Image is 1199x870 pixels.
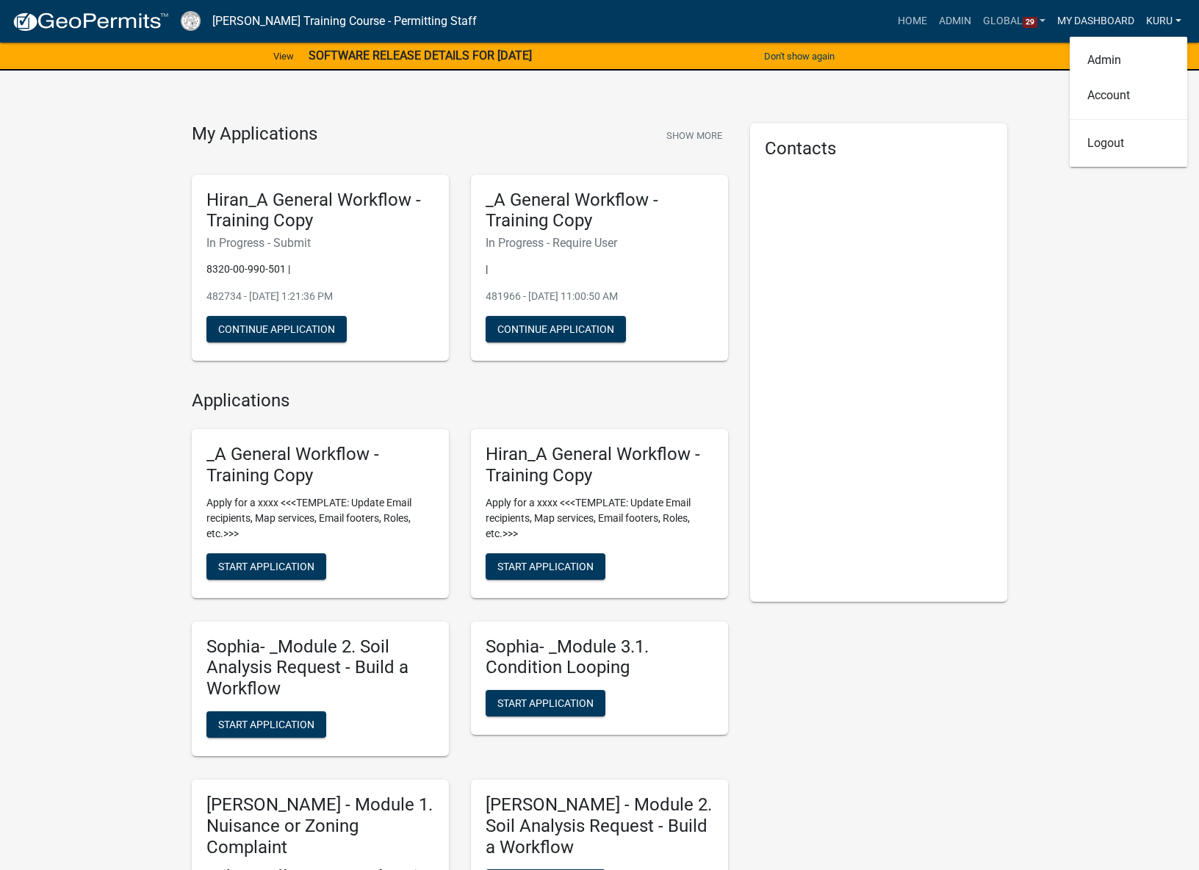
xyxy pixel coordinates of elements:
[206,794,434,858] h5: [PERSON_NAME] - Module 1. Nuisance or Zoning Complaint
[486,690,605,716] button: Start Application
[486,262,713,277] p: |
[660,123,728,148] button: Show More
[1070,78,1187,113] a: Account
[486,190,713,232] h5: _A General Workflow - Training Copy
[486,316,626,342] button: Continue Application
[486,636,713,679] h5: Sophia- _Module 3.1. Condition Looping
[206,495,434,542] p: Apply for a xxxx <<<TEMPLATE: Update Email recipients, Map services, Email footers, Roles, etc.>>>
[497,560,594,572] span: Start Application
[486,444,713,486] h5: Hiran_A General Workflow - Training Copy
[1023,17,1037,29] span: 29
[206,444,434,486] h5: _A General Workflow - Training Copy
[206,289,434,304] p: 482734 - [DATE] 1:21:36 PM
[192,390,728,411] h4: Applications
[1070,37,1187,167] div: Kuru
[206,553,326,580] button: Start Application
[486,236,713,250] h6: In Progress - Require User
[1140,7,1187,35] a: Kuru
[933,7,977,35] a: Admin
[765,138,993,159] h5: Contacts
[267,44,300,68] a: View
[892,7,933,35] a: Home
[1070,43,1187,78] a: Admin
[497,697,594,709] span: Start Application
[758,44,840,68] button: Don't show again
[206,316,347,342] button: Continue Application
[181,11,201,31] img: Schneider Training Course - Permitting Staff
[206,190,434,232] h5: Hiran_A General Workflow - Training Copy
[486,289,713,304] p: 481966 - [DATE] 11:00:50 AM
[206,236,434,250] h6: In Progress - Submit
[309,48,532,62] strong: SOFTWARE RELEASE DETAILS FOR [DATE]
[206,262,434,277] p: 8320-00-990-501 |
[212,9,477,34] a: [PERSON_NAME] Training Course - Permitting Staff
[218,719,314,730] span: Start Application
[206,711,326,738] button: Start Application
[218,560,314,572] span: Start Application
[486,794,713,858] h5: [PERSON_NAME] - Module 2. Soil Analysis Request - Build a Workflow
[192,123,317,145] h4: My Applications
[1070,126,1187,161] a: Logout
[486,553,605,580] button: Start Application
[1051,7,1140,35] a: My Dashboard
[206,636,434,700] h5: Sophia- _Module 2. Soil Analysis Request - Build a Workflow
[486,495,713,542] p: Apply for a xxxx <<<TEMPLATE: Update Email recipients, Map services, Email footers, Roles, etc.>>>
[977,7,1052,35] a: Global29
